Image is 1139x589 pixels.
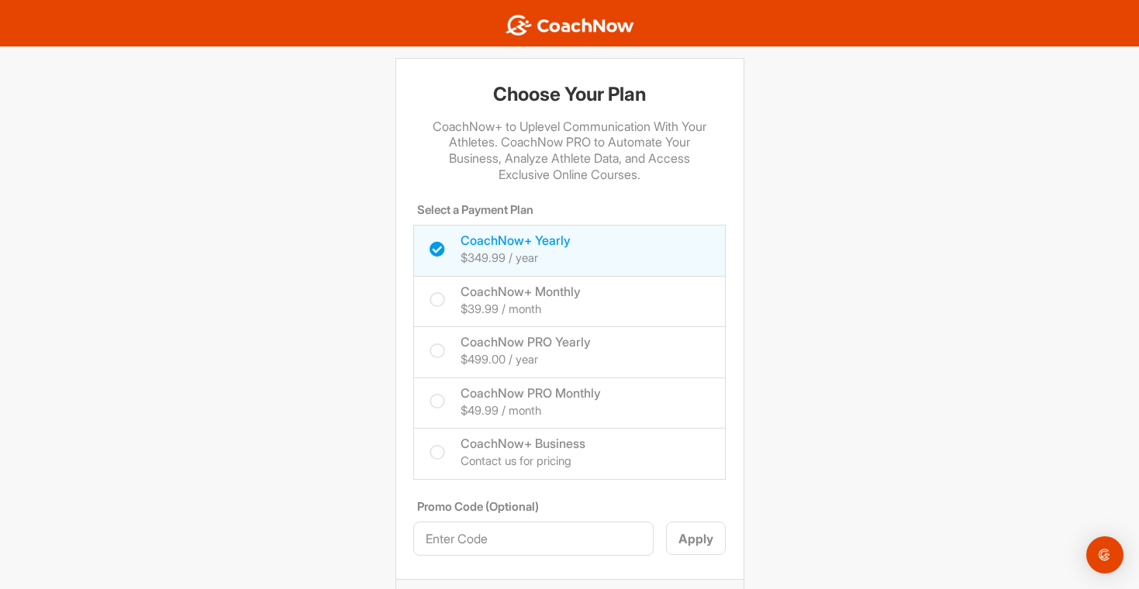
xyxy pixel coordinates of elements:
[461,284,581,299] span: CoachNow+ Monthly
[461,301,541,316] span: $39.99 / month
[461,403,541,418] span: $49.99 / month
[666,522,726,555] button: Apply
[461,385,601,401] span: CoachNow PRO Monthly
[461,250,538,265] span: $349.99 / year
[413,499,726,515] h5: Promo Code (Optional)
[461,334,591,350] span: CoachNow PRO Yearly
[413,522,654,556] input: Enter Code
[396,59,744,107] div: Choose Your Plan
[396,107,744,183] div: CoachNow+ to Uplevel Communication With Your Athletes. CoachNow PRO to Automate Your Business, An...
[461,352,538,367] span: $499.00 / year
[1086,536,1123,573] div: Open Intercom Messenger
[461,453,571,468] span: Contact us for pricing
[504,15,635,36] img: CoachNow+
[461,436,585,451] span: CoachNow+ Business
[461,232,571,248] span: CoachNow+ Yearly
[413,202,726,218] h5: Select a Payment Plan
